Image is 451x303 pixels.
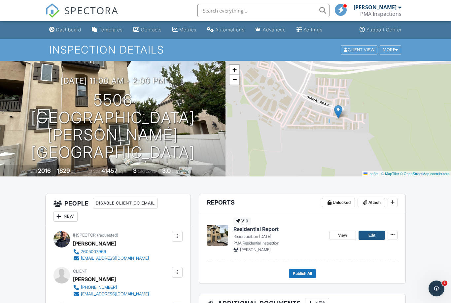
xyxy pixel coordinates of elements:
[379,172,380,176] span: |
[53,211,78,222] div: New
[73,233,96,238] span: Inspector
[101,167,118,174] div: 41457
[89,24,125,36] a: Templates
[294,24,325,36] a: Settings
[131,24,164,36] a: Contacts
[381,172,399,176] a: © MapTiler
[45,3,60,18] img: The Best Home Inspection Software - Spectora
[380,45,401,54] div: More
[73,269,87,274] span: Client
[73,291,149,297] a: [EMAIL_ADDRESS][DOMAIN_NAME]
[87,169,100,174] span: Lot Size
[364,172,378,176] a: Leaflet
[81,249,106,254] div: 7605007969
[38,167,51,174] div: 2016
[334,105,342,119] img: Marker
[204,24,247,36] a: Automations (Basic)
[73,255,149,262] a: [EMAIL_ADDRESS][DOMAIN_NAME]
[57,167,70,174] div: 1829
[47,24,84,36] a: Dashboard
[30,169,37,174] span: Built
[73,284,149,291] a: [PHONE_NUMBER]
[73,248,149,255] a: 7605007969
[229,65,239,75] a: Zoom in
[49,44,401,56] h1: Inspection Details
[232,75,237,84] span: −
[215,27,245,32] div: Automations
[97,233,118,238] span: (requested)
[340,47,379,52] a: Client View
[133,167,137,174] div: 3
[93,198,158,208] div: Disable Client CC Email
[119,169,127,174] span: sq.ft.
[11,92,215,161] h1: 5506 [GEOGRAPHIC_DATA][PERSON_NAME] [GEOGRAPHIC_DATA]
[73,239,116,248] div: [PERSON_NAME]
[354,4,397,11] div: [PERSON_NAME]
[179,27,196,32] div: Metrics
[46,194,191,226] h3: People
[360,11,401,17] div: PMA Inspections
[170,24,199,36] a: Metrics
[197,4,330,17] input: Search everything...
[73,274,116,284] div: [PERSON_NAME]
[442,281,447,286] span: 1
[162,167,171,174] div: 3.0
[71,169,80,174] span: sq. ft.
[81,256,149,261] div: [EMAIL_ADDRESS][DOMAIN_NAME]
[138,169,156,174] span: bedrooms
[429,281,444,296] iframe: Intercom live chat
[232,65,237,74] span: +
[303,27,323,32] div: Settings
[64,3,119,17] span: SPECTORA
[400,172,449,176] a: © OpenStreetMap contributors
[81,285,117,290] div: [PHONE_NUMBER]
[229,75,239,85] a: Zoom out
[341,45,377,54] div: Client View
[366,27,402,32] div: Support Center
[60,76,165,85] h3: [DATE] 11:00 am - 2:00 pm
[357,24,404,36] a: Support Center
[172,169,191,174] span: bathrooms
[141,27,162,32] div: Contacts
[99,27,123,32] div: Templates
[56,27,81,32] div: Dashboard
[81,291,149,297] div: [EMAIL_ADDRESS][DOMAIN_NAME]
[263,27,286,32] div: Advanced
[253,24,289,36] a: Advanced
[45,9,119,23] a: SPECTORA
